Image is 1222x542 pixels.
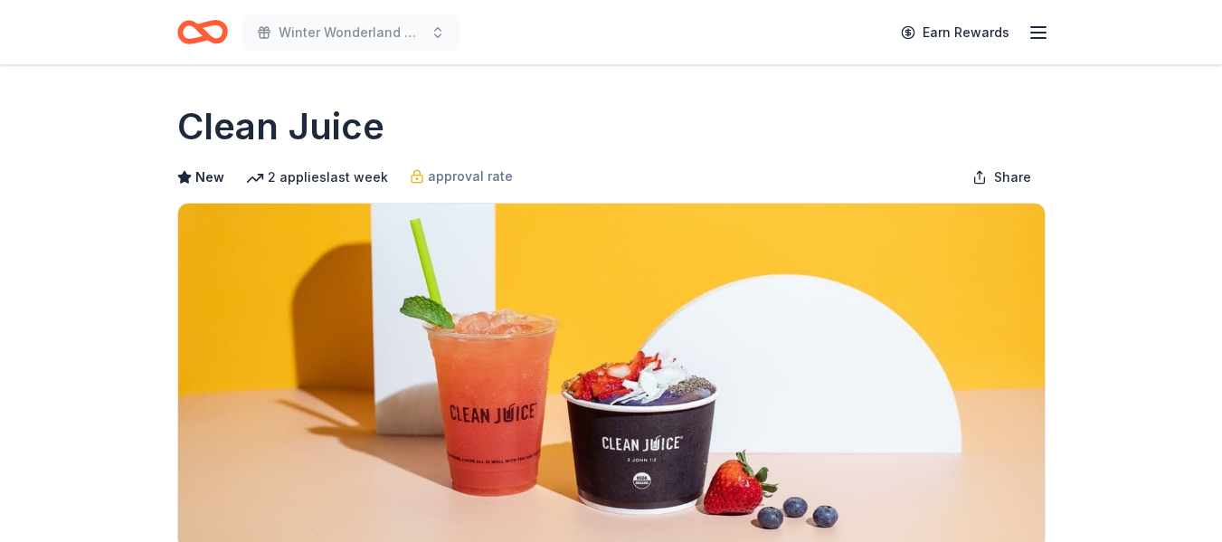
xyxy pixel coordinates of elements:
span: approval rate [428,166,513,187]
a: Earn Rewards [890,16,1020,49]
button: Winter Wonderland Charity Gala [242,14,459,51]
span: Winter Wonderland Charity Gala [279,22,423,43]
button: Share [958,159,1046,195]
a: approval rate [410,166,513,187]
h1: Clean Juice [177,101,384,152]
a: Home [177,11,228,53]
span: New [195,166,224,188]
div: 2 applies last week [246,166,388,188]
span: Share [994,166,1031,188]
